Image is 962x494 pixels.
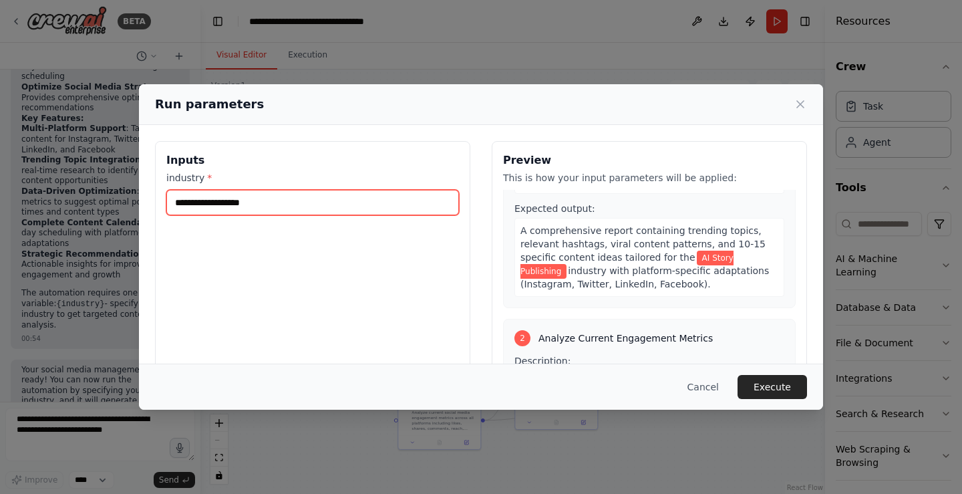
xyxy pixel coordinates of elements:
h2: Run parameters [155,95,264,114]
span: industry with platform-specific adaptations (Instagram, Twitter, LinkedIn, Facebook). [520,265,769,289]
button: Execute [738,375,807,399]
button: Cancel [677,375,730,399]
span: A comprehensive report containing trending topics, relevant hashtags, viral content patterns, and... [520,225,766,263]
span: Variable: industry [520,251,734,279]
span: Expected output: [514,203,595,214]
h3: Preview [503,152,796,168]
div: 2 [514,330,530,346]
p: This is how your input parameters will be applied: [503,171,796,184]
span: Analyze Current Engagement Metrics [538,332,713,345]
span: Description: [514,356,571,366]
label: industry [166,171,459,184]
h3: Inputs [166,152,459,168]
